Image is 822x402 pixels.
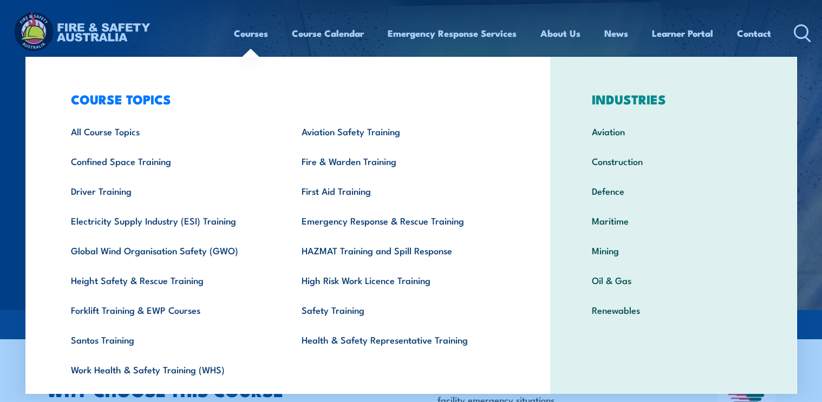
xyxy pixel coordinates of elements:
a: Health & Safety Representative Training [285,325,516,354]
h2: WHY CHOOSE THIS COURSE [47,382,363,397]
a: Contact [737,19,771,48]
a: Learner Portal [652,19,713,48]
a: Santos Training [54,325,285,354]
a: Forklift Training & EWP Courses [54,295,285,325]
a: Aviation [575,116,772,146]
a: Global Wind Organisation Safety (GWO) [54,235,285,265]
a: Emergency Response & Rescue Training [285,206,516,235]
a: HAZMAT Training and Spill Response [285,235,516,265]
a: Emergency Response Services [388,19,517,48]
a: High Risk Work Licence Training [285,265,516,295]
a: Fire & Warden Training [285,146,516,176]
a: Aviation Safety Training [285,116,516,146]
a: Electricity Supply Industry (ESI) Training [54,206,285,235]
a: First Aid Training [285,176,516,206]
a: Driver Training [54,176,285,206]
a: Defence [575,176,772,206]
h3: INDUSTRIES [575,91,772,107]
h3: COURSE TOPICS [54,91,517,107]
a: Course Calendar [292,19,364,48]
a: Renewables [575,295,772,325]
a: Maritime [575,206,772,235]
a: News [604,19,628,48]
a: All Course Topics [54,116,285,146]
a: Safety Training [285,295,516,325]
a: Construction [575,146,772,176]
a: Oil & Gas [575,265,772,295]
a: Mining [575,235,772,265]
a: About Us [540,19,580,48]
a: Courses [234,19,268,48]
a: Height Safety & Rescue Training [54,265,285,295]
a: Confined Space Training [54,146,285,176]
a: Work Health & Safety Training (WHS) [54,354,285,384]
